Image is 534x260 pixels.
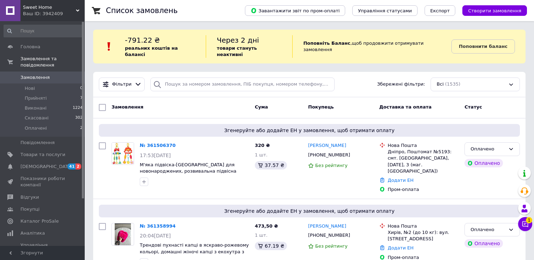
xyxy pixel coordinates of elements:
span: Завантажити звіт по пром-оплаті [251,7,340,14]
div: , щоб продовжити отримувати замовлення [292,35,451,58]
span: Оплачені [25,125,47,131]
img: :exclamation: [104,41,114,52]
div: Нова Пошта [388,142,459,149]
button: Завантажити звіт по пром-оплаті [245,5,345,16]
span: Нові [25,85,35,92]
span: Прийняті [25,95,47,101]
div: [PHONE_NUMBER] [307,150,352,160]
span: Головна [20,44,40,50]
span: 2 [76,163,81,169]
div: [PHONE_NUMBER] [307,231,352,240]
span: Експорт [430,8,450,13]
span: 0 [80,85,83,92]
span: Всі [437,81,444,88]
a: Фото товару [112,142,134,165]
h1: Список замовлень [106,6,178,15]
span: 1 шт. [255,152,268,157]
b: реальних коштів на балансі [125,45,178,57]
span: 1224 [73,105,83,111]
span: 1 шт. [255,233,268,238]
img: Фото товару [112,143,134,165]
b: Поповнити баланс [459,44,508,49]
a: Створити замовлення [455,8,527,13]
span: Cума [255,104,268,110]
span: Товари та послуги [20,151,65,158]
span: 41 [67,163,76,169]
span: 7 [80,95,83,101]
button: Чат з покупцем1 [518,217,532,231]
div: Нова Пошта [388,223,459,229]
span: Замовлення [112,104,143,110]
span: 320 ₴ [255,143,270,148]
input: Пошук [4,25,83,37]
span: [DEMOGRAPHIC_DATA] [20,163,73,170]
span: Згенеруйте або додайте ЕН у замовлення, щоб отримати оплату [102,208,517,215]
div: Оплачено [470,226,505,234]
span: Повідомлення [20,140,55,146]
a: Фото товару [112,223,134,246]
span: Через 2 дні [217,36,259,44]
span: Каталог ProSale [20,218,59,224]
div: 37.57 ₴ [255,161,287,169]
span: Збережені фільтри: [377,81,425,88]
span: Управління сайтом [20,242,65,255]
span: 1 [526,217,532,223]
span: Статус [464,104,482,110]
span: Управління статусами [358,8,412,13]
span: 473,50 ₴ [255,223,278,229]
div: Оплачено [464,159,503,167]
span: Покупці [20,206,40,212]
a: № 361506370 [140,143,176,148]
span: 302 [75,115,83,121]
div: 67.19 ₴ [255,242,287,250]
span: (1535) [445,81,460,87]
div: Оплачено [470,146,505,153]
span: Без рейтингу [315,243,348,249]
span: Згенеруйте або додайте ЕН у замовлення, щоб отримати оплату [102,127,517,134]
a: Додати ЕН [388,245,414,250]
span: Доставка та оплата [379,104,432,110]
button: Експорт [425,5,456,16]
span: Фільтри [112,81,132,88]
span: Замовлення [20,74,50,81]
span: Скасовані [25,115,49,121]
span: Покупець [308,104,334,110]
span: Аналітика [20,230,45,236]
button: Управління статусами [352,5,418,16]
div: Ваш ID: 3942409 [23,11,85,17]
span: 17:53[DATE] [140,153,171,158]
img: Фото товару [115,223,131,245]
span: 20:04[DATE] [140,233,171,239]
a: Додати ЕН [388,178,414,183]
input: Пошук за номером замовлення, ПІБ покупця, номером телефону, Email, номером накладної [150,78,334,91]
span: Показники роботи компанії [20,175,65,188]
span: Замовлення та повідомлення [20,56,85,68]
span: Без рейтингу [315,163,348,168]
div: Дніпро, Поштомат №5193: смт. [GEOGRAPHIC_DATA], [DATE], 3 (маг. [GEOGRAPHIC_DATA]) [388,149,459,174]
span: -791.22 ₴ [125,36,160,44]
span: Створити замовлення [468,8,521,13]
span: Sweet Home [23,4,76,11]
b: Поповніть Баланс [303,41,350,46]
span: Відгуки [20,194,39,200]
span: Виконані [25,105,47,111]
div: Пром-оплата [388,186,459,193]
a: М'яка підвіска-[GEOGRAPHIC_DATA] для новонароджених, розвивальна підвісна іграшка на ліжечко та к... [140,162,236,180]
span: 2 [80,125,83,131]
button: Створити замовлення [462,5,527,16]
a: Поповнити баланс [451,39,515,54]
div: Хирів, №2 (до 10 кг): вул. [STREET_ADDRESS] [388,229,459,242]
a: [PERSON_NAME] [308,223,346,230]
b: товари стануть неактивні [217,45,257,57]
div: Оплачено [464,239,503,248]
a: № 361358994 [140,223,176,229]
a: [PERSON_NAME] [308,142,346,149]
